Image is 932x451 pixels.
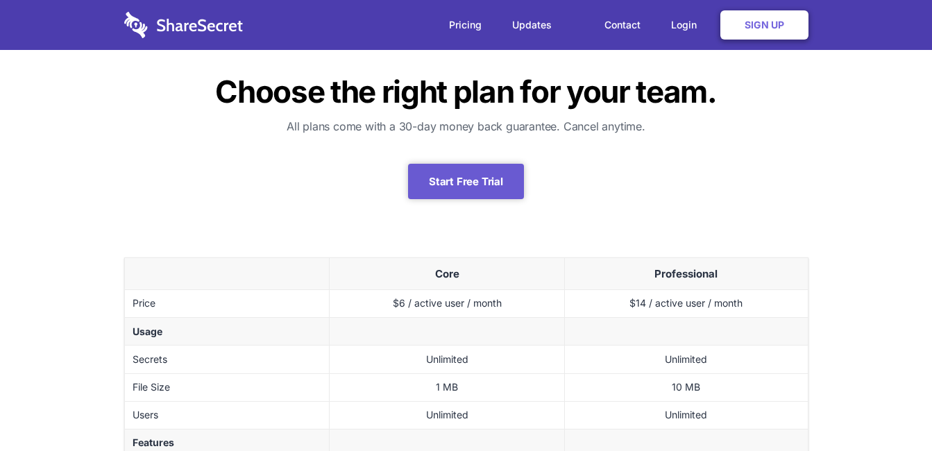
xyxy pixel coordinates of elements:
[565,346,808,373] td: Unlimited
[330,346,565,373] td: Unlimited
[330,290,565,318] td: $6 / active user / month
[124,401,330,429] td: Users
[124,76,808,107] h1: Choose the right plan for your team.
[435,3,495,46] a: Pricing
[124,373,330,401] td: File Size
[124,318,330,346] td: Usage
[657,3,718,46] a: Login
[330,401,565,429] td: Unlimited
[565,258,808,290] th: Professional
[124,118,808,135] h3: All plans come with a 30-day money back guarantee. Cancel anytime.
[330,258,565,290] th: Core
[408,164,524,199] a: Start Free Trial
[591,3,654,46] a: Contact
[565,290,808,318] td: $14 / active user / month
[124,12,243,38] img: logo-wordmark-white-trans-d4663122ce5f474addd5e946df7df03e33cb6a1c49d2221995e7729f52c070b2.svg
[565,401,808,429] td: Unlimited
[330,373,565,401] td: 1 MB
[720,10,808,40] a: Sign Up
[124,290,330,318] td: Price
[565,373,808,401] td: 10 MB
[124,346,330,373] td: Secrets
